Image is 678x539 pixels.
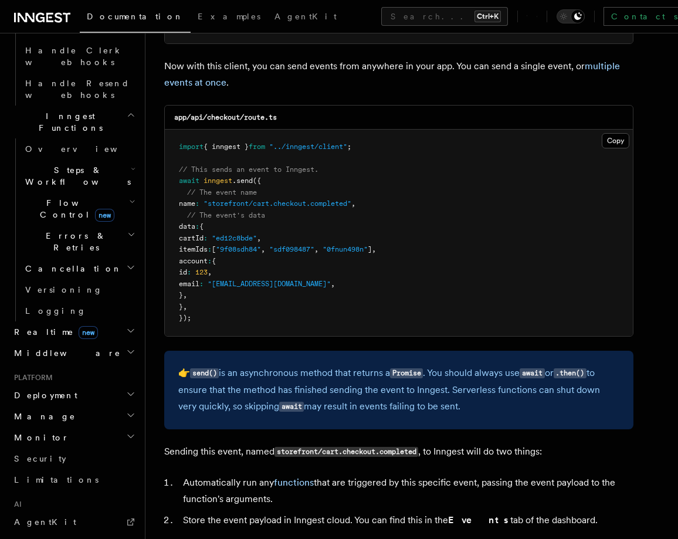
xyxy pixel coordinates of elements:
span: : [208,245,212,253]
button: Deployment [9,385,138,406]
span: Security [14,454,66,463]
span: Documentation [87,12,184,21]
a: Overview [21,138,138,160]
span: // The event's data [187,211,265,219]
span: AgentKit [274,12,337,21]
span: 123 [195,268,208,276]
span: // This sends an event to Inngest. [179,165,318,174]
span: Flow Control [21,197,129,221]
span: import [179,143,204,151]
a: Security [9,448,138,469]
span: data [179,222,195,230]
p: Now with this client, you can send events from anywhere in your app. You can send a single event,... [164,58,633,91]
span: , [257,234,261,242]
span: [ [212,245,216,253]
span: Steps & Workflows [21,164,131,188]
button: Errors & Retries [21,225,138,258]
button: Middleware [9,343,138,364]
button: Steps & Workflows [21,160,138,192]
span: .send [232,177,253,185]
button: Flow Controlnew [21,192,138,225]
span: : [195,222,199,230]
span: ; [347,143,351,151]
a: Documentation [80,4,191,33]
button: Copy [602,133,629,148]
span: "0fnun498n" [323,245,368,253]
span: Middleware [9,347,121,359]
span: from [249,143,265,151]
span: itemIds [179,245,208,253]
span: Versioning [25,285,103,294]
li: Automatically run any that are triggered by this specific event, passing the event payload to the... [179,474,633,507]
span: Realtime [9,326,98,338]
span: Platform [9,373,53,382]
span: cartId [179,234,204,242]
a: AgentKit [267,4,344,32]
span: } [179,291,183,299]
a: Handle Clerk webhooks [21,40,138,73]
span: Manage [9,411,76,422]
a: Examples [191,4,267,32]
span: { [199,222,204,230]
span: : [204,234,208,242]
li: Store the event payload in Inngest cloud. You can find this in the tab of the dashboard. [179,512,633,528]
span: "9f08sdh84" [216,245,261,253]
span: Limitations [14,475,99,484]
div: Inngest Functions [9,138,138,321]
a: AgentKit [9,511,138,533]
span: } [179,303,183,311]
span: , [208,268,212,276]
button: Manage [9,406,138,427]
span: Examples [198,12,260,21]
span: AgentKit [14,517,76,527]
span: , [314,245,318,253]
span: ({ [253,177,261,185]
span: inngest [204,177,232,185]
span: , [183,291,187,299]
span: email [179,280,199,288]
span: : [208,257,212,265]
span: AI [9,500,22,509]
span: ] [368,245,372,253]
button: Toggle dark mode [557,9,585,23]
a: Handle Resend webhooks [21,73,138,106]
span: }); [179,314,191,322]
button: Monitor [9,427,138,448]
span: await [179,177,199,185]
code: storefront/cart.checkout.completed [274,447,418,457]
span: account [179,257,208,265]
strong: Events [448,514,510,526]
a: Versioning [21,279,138,300]
p: 👉 is an asynchronous method that returns a . You should always use or to ensure that the method h... [178,365,619,415]
span: { [212,257,216,265]
span: Handle Resend webhooks [25,79,130,100]
span: , [351,199,355,208]
button: Search...Ctrl+K [381,7,508,26]
span: new [95,209,114,222]
code: .then() [554,368,587,378]
code: await [520,368,544,378]
code: app/api/checkout/route.ts [174,113,277,121]
span: "sdf098487" [269,245,314,253]
span: Deployment [9,389,77,401]
span: { inngest } [204,143,249,151]
span: id [179,268,187,276]
span: : [195,199,199,208]
span: "storefront/cart.checkout.completed" [204,199,351,208]
span: "ed12c8bde" [212,234,257,242]
span: , [372,245,376,253]
span: , [261,245,265,253]
button: Realtimenew [9,321,138,343]
span: Handle Clerk webhooks [25,46,123,67]
code: await [279,402,304,412]
code: Promise [390,368,423,378]
span: Logging [25,306,86,316]
span: : [187,268,191,276]
span: Inngest Functions [9,110,127,134]
code: send() [190,368,219,378]
span: , [331,280,335,288]
a: Limitations [9,469,138,490]
span: Overview [25,144,146,154]
span: Monitor [9,432,69,443]
span: "../inngest/client" [269,143,347,151]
